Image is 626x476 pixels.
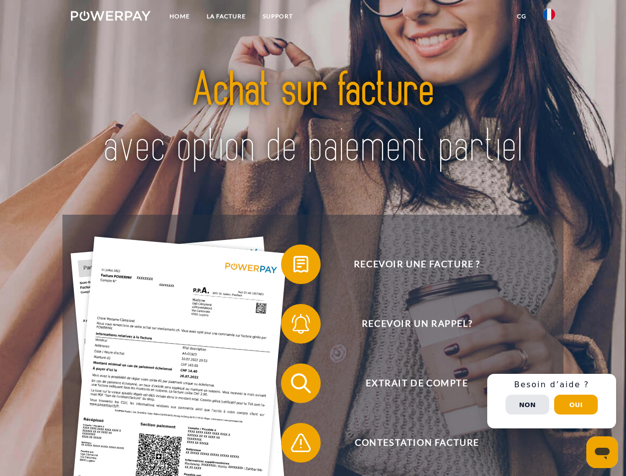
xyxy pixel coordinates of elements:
button: Recevoir une facture ? [281,244,539,284]
div: Schnellhilfe [487,374,616,428]
span: Contestation Facture [295,423,538,463]
img: qb_search.svg [288,371,313,396]
a: CG [509,7,535,25]
iframe: Bouton de lancement de la fenêtre de messagerie [586,436,618,468]
span: Recevoir un rappel? [295,304,538,344]
img: qb_bell.svg [288,311,313,336]
button: Extrait de compte [281,363,539,403]
img: title-powerpay_fr.svg [95,48,531,190]
h3: Besoin d’aide ? [493,380,610,390]
img: fr [543,8,555,20]
button: Recevoir un rappel? [281,304,539,344]
button: Contestation Facture [281,423,539,463]
button: Oui [554,395,598,415]
a: Support [254,7,301,25]
img: logo-powerpay-white.svg [71,11,151,21]
img: qb_bill.svg [288,252,313,277]
a: Home [161,7,198,25]
img: qb_warning.svg [288,430,313,455]
span: Recevoir une facture ? [295,244,538,284]
a: LA FACTURE [198,7,254,25]
span: Extrait de compte [295,363,538,403]
button: Non [506,395,549,415]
